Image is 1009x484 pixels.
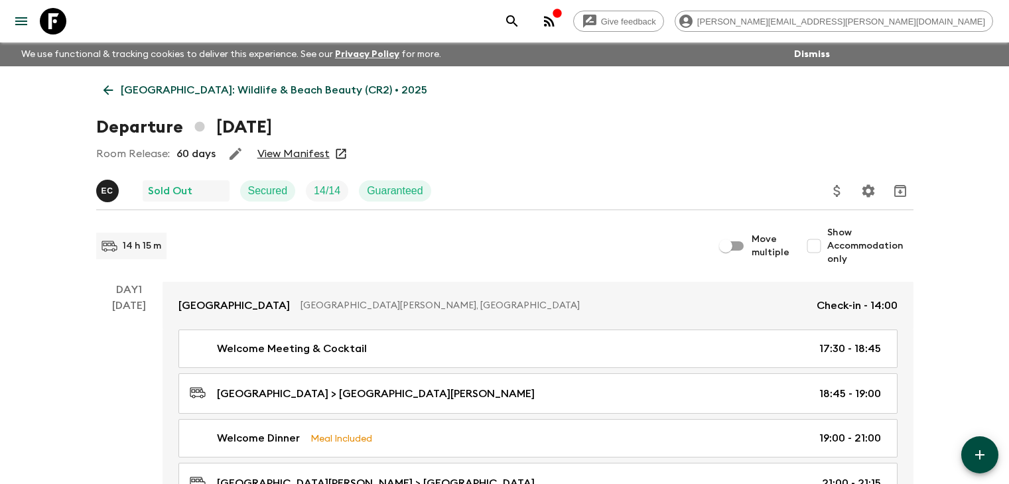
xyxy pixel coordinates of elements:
[306,180,348,202] div: Trip Fill
[96,77,435,103] a: [GEOGRAPHIC_DATA]: Wildlife & Beach Beauty (CR2) • 2025
[8,8,34,34] button: menu
[121,82,427,98] p: [GEOGRAPHIC_DATA]: Wildlife & Beach Beauty (CR2) • 2025
[367,183,423,199] p: Guaranteed
[96,282,163,298] p: Day 1
[178,419,898,457] a: Welcome DinnerMeal Included19:00 - 21:00
[310,431,372,446] p: Meal Included
[257,147,330,160] a: View Manifest
[335,50,399,59] a: Privacy Policy
[240,180,296,202] div: Secured
[855,178,882,204] button: Settings
[819,430,881,446] p: 19:00 - 21:00
[217,430,300,446] p: Welcome Dinner
[887,178,913,204] button: Archive (Completed, Cancelled or Unsynced Departures only)
[499,8,525,34] button: search adventures
[573,11,664,32] a: Give feedback
[594,17,663,27] span: Give feedback
[248,183,288,199] p: Secured
[791,45,833,64] button: Dismiss
[675,11,993,32] div: [PERSON_NAME][EMAIL_ADDRESS][PERSON_NAME][DOMAIN_NAME]
[178,373,898,414] a: [GEOGRAPHIC_DATA] > [GEOGRAPHIC_DATA][PERSON_NAME]18:45 - 19:00
[314,183,340,199] p: 14 / 14
[217,386,535,402] p: [GEOGRAPHIC_DATA] > [GEOGRAPHIC_DATA][PERSON_NAME]
[819,341,881,357] p: 17:30 - 18:45
[824,178,850,204] button: Update Price, Early Bird Discount and Costs
[96,114,272,141] h1: Departure [DATE]
[217,341,367,357] p: Welcome Meeting & Cocktail
[690,17,992,27] span: [PERSON_NAME][EMAIL_ADDRESS][PERSON_NAME][DOMAIN_NAME]
[176,146,216,162] p: 60 days
[752,233,790,259] span: Move multiple
[163,282,913,330] a: [GEOGRAPHIC_DATA][GEOGRAPHIC_DATA][PERSON_NAME], [GEOGRAPHIC_DATA]Check-in - 14:00
[96,184,121,194] span: Eduardo Caravaca
[148,183,192,199] p: Sold Out
[178,330,898,368] a: Welcome Meeting & Cocktail17:30 - 18:45
[178,298,290,314] p: [GEOGRAPHIC_DATA]
[817,298,898,314] p: Check-in - 14:00
[96,180,121,202] button: EC
[827,226,913,266] span: Show Accommodation only
[819,386,881,402] p: 18:45 - 19:00
[96,146,170,162] p: Room Release:
[301,299,806,312] p: [GEOGRAPHIC_DATA][PERSON_NAME], [GEOGRAPHIC_DATA]
[123,239,161,253] p: 14 h 15 m
[101,186,113,196] p: E C
[16,42,446,66] p: We use functional & tracking cookies to deliver this experience. See our for more.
